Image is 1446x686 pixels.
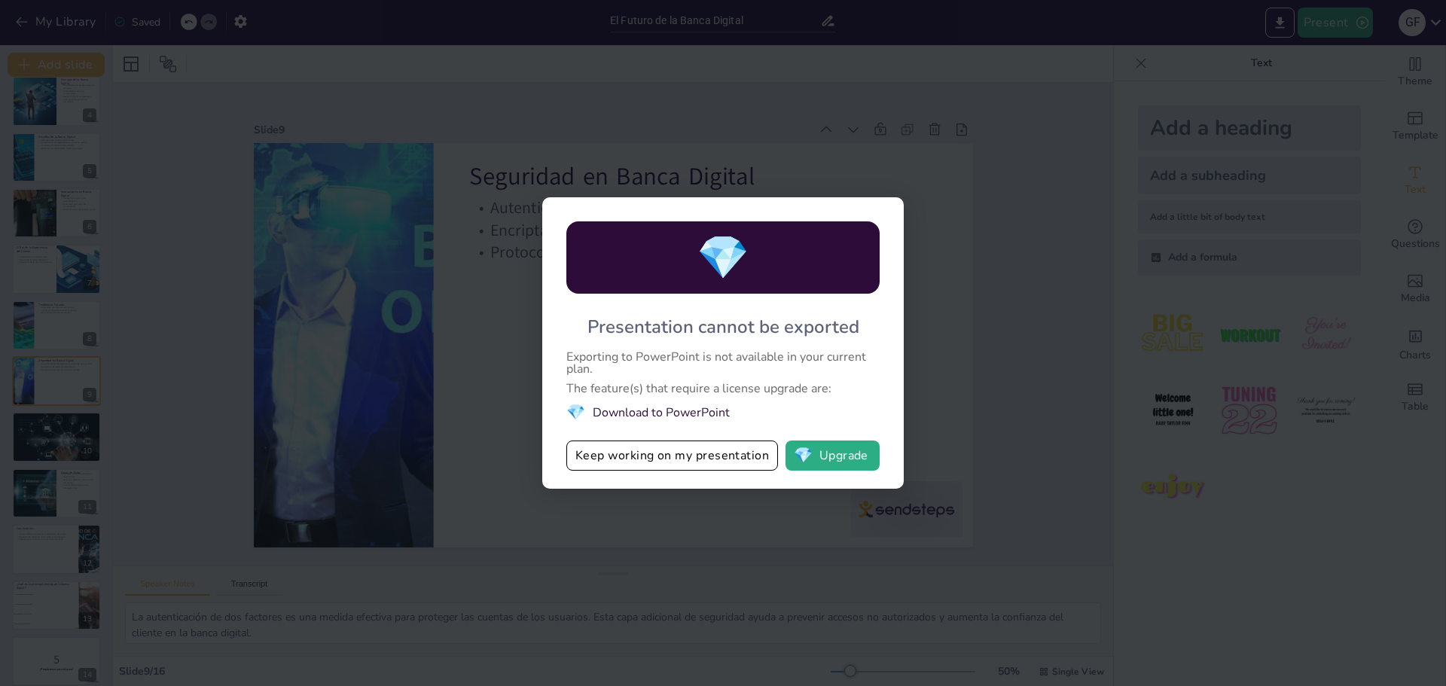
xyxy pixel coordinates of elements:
[697,229,749,287] span: diamond
[794,448,813,463] span: diamond
[566,441,778,471] button: Keep working on my presentation
[786,441,880,471] button: diamondUpgrade
[587,315,859,339] div: Presentation cannot be exported
[566,351,880,375] div: Exporting to PowerPoint is not available in your current plan.
[566,383,880,395] div: The feature(s) that require a license upgrade are:
[566,402,880,422] li: Download to PowerPoint
[566,402,585,422] span: diamond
